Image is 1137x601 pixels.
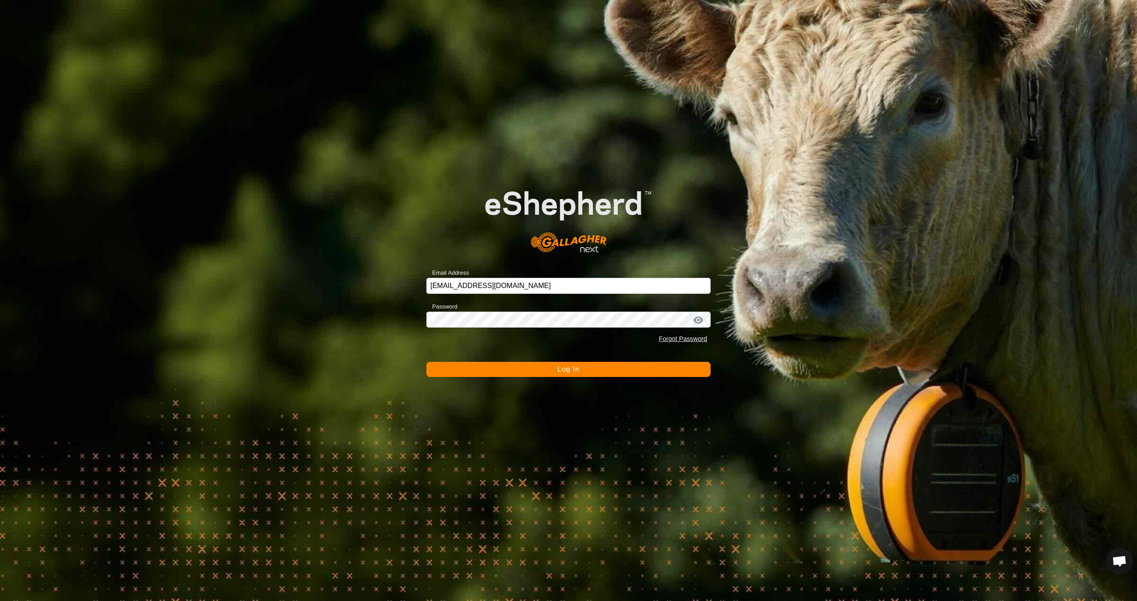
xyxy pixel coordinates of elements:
label: Password [426,302,457,311]
div: Open chat [1106,548,1133,574]
img: E-shepherd Logo [455,167,682,264]
label: Email Address [426,268,469,277]
span: Log In [557,365,579,373]
button: Log In [426,362,711,377]
input: Email Address [426,278,711,294]
a: Forgot Password [659,335,707,342]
